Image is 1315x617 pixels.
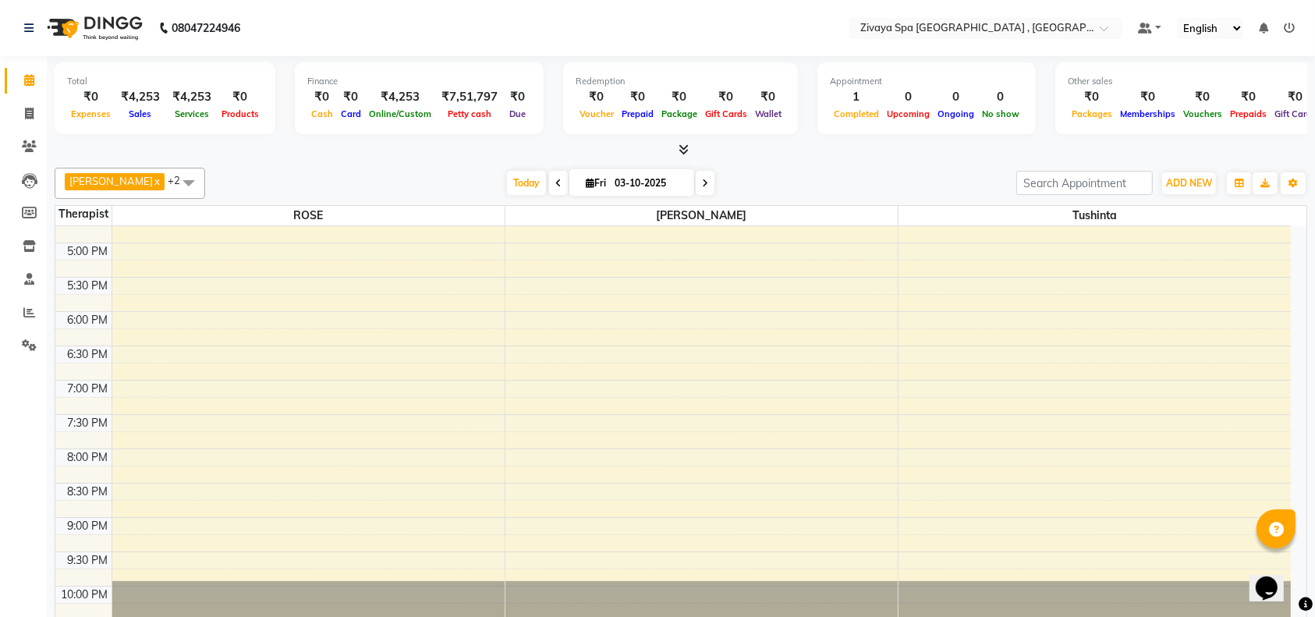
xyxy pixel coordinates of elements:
div: Redemption [576,75,785,88]
div: ₹0 [1226,88,1271,106]
span: [PERSON_NAME] [505,206,898,225]
span: Upcoming [883,108,934,119]
div: 7:30 PM [65,415,112,431]
input: 2025-10-03 [610,172,688,195]
div: 7:00 PM [65,381,112,397]
div: Total [67,75,263,88]
a: x [153,175,160,187]
b: 08047224946 [172,6,240,50]
span: Packages [1068,108,1116,119]
div: 0 [978,88,1023,106]
div: 10:00 PM [58,587,112,603]
div: 5:00 PM [65,243,112,260]
span: Voucher [576,108,618,119]
div: ₹4,253 [365,88,435,106]
div: ₹0 [67,88,115,106]
span: Package [657,108,701,119]
span: Sales [126,108,156,119]
span: Online/Custom [365,108,435,119]
img: logo [40,6,147,50]
div: ₹0 [337,88,365,106]
div: 0 [883,88,934,106]
div: ₹0 [701,88,751,106]
div: ₹0 [751,88,785,106]
iframe: chat widget [1249,555,1299,601]
span: Card [337,108,365,119]
span: Expenses [67,108,115,119]
div: 6:00 PM [65,312,112,328]
div: ₹0 [218,88,263,106]
span: Cash [307,108,337,119]
span: Completed [830,108,883,119]
span: Prepaids [1226,108,1271,119]
div: 9:30 PM [65,552,112,569]
div: ₹0 [307,88,337,106]
span: Petty cash [444,108,495,119]
span: Memberships [1116,108,1179,119]
div: ₹0 [657,88,701,106]
span: Due [505,108,530,119]
div: 5:30 PM [65,278,112,294]
div: ₹4,253 [166,88,218,106]
div: 8:30 PM [65,484,112,500]
input: Search Appointment [1016,171,1153,195]
div: 9:00 PM [65,518,112,534]
div: ₹0 [1068,88,1116,106]
div: ₹7,51,797 [435,88,504,106]
div: Appointment [830,75,1023,88]
div: Finance [307,75,531,88]
span: [PERSON_NAME] [69,175,153,187]
div: 1 [830,88,883,106]
div: ₹0 [1116,88,1179,106]
span: Prepaid [618,108,657,119]
span: Fri [582,177,610,189]
div: 6:30 PM [65,346,112,363]
div: ₹0 [1179,88,1226,106]
button: ADD NEW [1162,172,1216,194]
span: ADD NEW [1166,177,1212,189]
span: Ongoing [934,108,978,119]
div: ₹0 [504,88,531,106]
span: Services [171,108,213,119]
span: No show [978,108,1023,119]
span: Wallet [751,108,785,119]
div: 8:00 PM [65,449,112,466]
span: ROSE [112,206,505,225]
div: ₹0 [618,88,657,106]
span: tushinta [899,206,1292,225]
div: ₹0 [576,88,618,106]
span: Today [507,171,546,195]
span: +2 [168,174,192,186]
div: ₹4,253 [115,88,166,106]
span: Gift Cards [701,108,751,119]
div: Therapist [55,206,112,222]
span: Vouchers [1179,108,1226,119]
div: 0 [934,88,978,106]
span: Products [218,108,263,119]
